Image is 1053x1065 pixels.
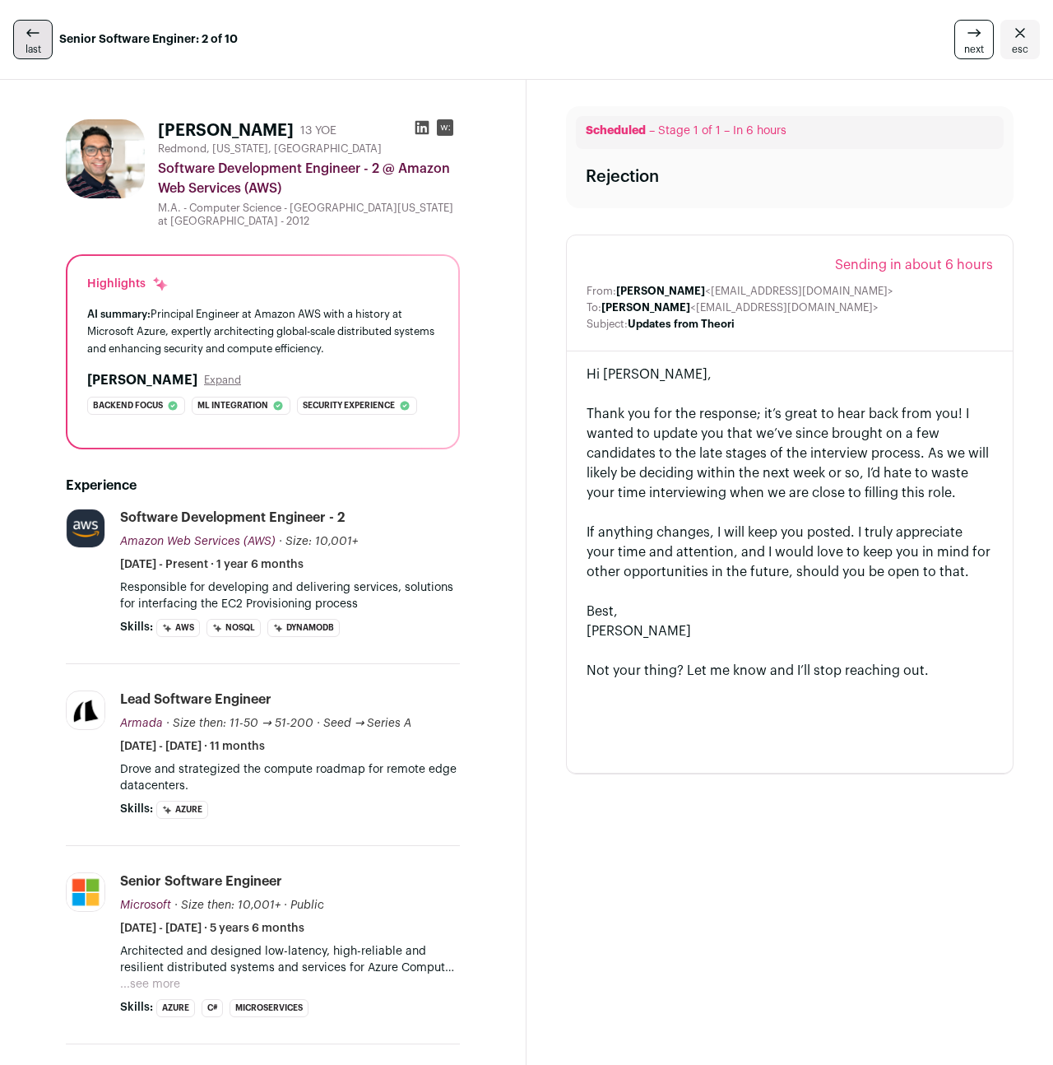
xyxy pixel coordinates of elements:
a: last [13,20,53,59]
div: Rejection [586,165,659,188]
li: Azure [156,801,208,819]
span: · Size: 10,001+ [279,536,358,547]
dd: <[EMAIL_ADDRESS][DOMAIN_NAME]> [616,285,893,298]
div: Senior Software Engineer [120,872,282,891]
p: Architected and designed low-latency, high-reliable and resilient distributed systems and service... [120,943,460,976]
li: Microservices [230,999,308,1017]
a: next [954,20,994,59]
span: Stage 1 of 1 [658,125,721,137]
span: next [964,43,984,56]
span: Skills: [120,801,153,817]
span: last [26,43,41,56]
li: NoSQL [206,619,261,637]
b: [PERSON_NAME] [616,286,705,296]
div: Lead Software Engineer [120,691,271,709]
div: Thank you for the response; it’s great to hear back from you! I wanted to update you that we’ve s... [587,404,993,503]
dt: Subject: [587,318,628,331]
span: [DATE] - Present · 1 year 6 months [120,556,304,573]
span: Ml integration [197,398,268,414]
div: If anything changes, I will keep you posted. I truly appreciate your time and attention, and I wo... [587,523,993,582]
img: c786a7b10b07920eb52778d94b98952337776963b9c08eb22d98bc7b89d269e4.jpg [67,873,104,911]
div: Software Development Engineer - 2 @ Amazon Web Services (AWS) [158,159,460,198]
h2: Experience [66,476,460,495]
span: AI summary: [87,309,151,319]
a: Close [1000,20,1040,59]
div: Principal Engineer at Amazon AWS with a history at Microsoft Azure, expertly architecting global-... [87,305,438,357]
b: [PERSON_NAME] [601,302,690,313]
span: Skills: [120,619,153,635]
h1: [PERSON_NAME] [158,119,294,142]
p: Drove and strategized the compute roadmap for remote edge datacenters. [120,761,460,794]
strong: Senior Software Enginer: 2 of 10 [59,31,238,48]
h2: [PERSON_NAME] [87,370,197,390]
img: 610ccc93cbb46b83aac20dcbb474f441bb7b4e6d8d9915e70f5375ec65653dc6.jpg [67,697,104,724]
span: · Size then: 11-50 → 51-200 [166,718,313,729]
li: AWS [156,619,200,637]
span: Scheduled [586,125,646,137]
div: 13 YOE [300,123,336,139]
img: a11044fc5a73db7429cab08e8b8ffdb841ee144be2dff187cdde6ecf1061de85.jpg [67,509,104,547]
span: Redmond, [US_STATE], [GEOGRAPHIC_DATA] [158,142,382,156]
span: Backend focus [93,398,163,414]
span: Microsoft [120,900,171,911]
div: M.A. - Computer Science - [GEOGRAPHIC_DATA][US_STATE] at [GEOGRAPHIC_DATA] - 2012 [158,202,460,228]
div: Best, [587,602,993,621]
button: Expand [204,374,241,387]
span: Armada [120,718,163,729]
div: Hi [PERSON_NAME], [587,365,993,384]
span: Sending in about 6 hours [835,255,993,275]
b: Updates from Theori [628,319,735,329]
p: Responsible for developing and delivering services, solutions for interfacing the EC2 Provisionin... [120,579,460,612]
div: Highlights [87,276,169,292]
span: · [317,715,320,732]
span: [DATE] - [DATE] · 5 years 6 months [120,920,304,937]
div: Software Development Engineer - 2 [120,509,345,527]
span: – [649,125,655,137]
span: [DATE] - [DATE] · 11 months [120,738,265,755]
dd: <[EMAIL_ADDRESS][DOMAIN_NAME]> [601,301,879,314]
span: esc [1012,43,1028,56]
img: 5e377c8557b24536ab6e6396712ffcb1862bfdc6114d00bb85aac7fd99c30971.jpg [66,119,145,198]
span: In 6 hours [733,125,786,137]
li: Azure [156,999,195,1017]
dt: To: [587,301,601,314]
span: Amazon Web Services (AWS) [120,536,276,547]
span: Public [290,900,324,911]
li: C# [202,999,223,1017]
span: · [284,897,287,914]
li: DynamoDB [267,619,340,637]
span: Skills: [120,999,153,1016]
div: Not your thing? Let me know and I’ll stop reaching out. [587,661,993,681]
span: · Size then: 10,001+ [174,900,281,911]
span: Seed → Series A [323,718,412,729]
div: [PERSON_NAME] [587,621,993,641]
span: Security experience [303,398,395,414]
button: ...see more [120,976,180,993]
dt: From: [587,285,616,298]
span: – [724,125,730,137]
